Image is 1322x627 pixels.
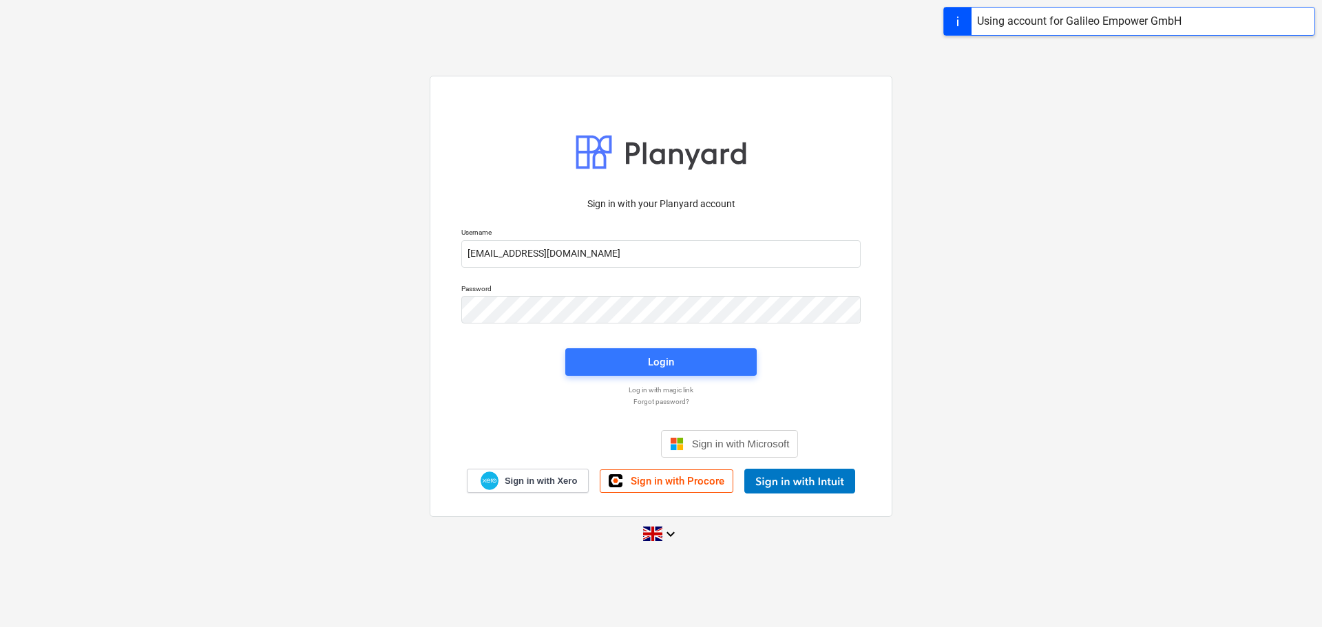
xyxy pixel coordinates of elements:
[461,228,861,240] p: Username
[977,13,1182,30] div: Using account for Galileo Empower GmbH
[461,197,861,211] p: Sign in with your Planyard account
[481,471,499,490] img: Xero logo
[517,429,657,459] iframe: Sign in with Google Button
[461,284,861,296] p: Password
[454,397,868,406] a: Forgot password?
[505,475,577,487] span: Sign in with Xero
[692,438,790,449] span: Sign in with Microsoft
[662,526,679,542] i: keyboard_arrow_down
[648,353,674,371] div: Login
[454,385,868,394] a: Log in with magic link
[631,475,724,487] span: Sign in with Procore
[565,348,757,376] button: Login
[670,437,684,451] img: Microsoft logo
[600,469,733,493] a: Sign in with Procore
[467,469,589,493] a: Sign in with Xero
[461,240,861,268] input: Username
